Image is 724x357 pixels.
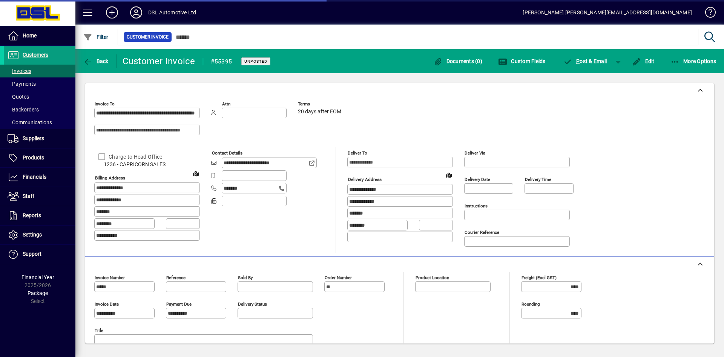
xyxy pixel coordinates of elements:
button: Profile [124,6,148,19]
a: View on map [190,167,202,179]
mat-label: Invoice date [95,301,119,307]
button: More Options [669,54,718,68]
mat-label: Courier Reference [465,230,499,235]
button: Back [81,54,110,68]
span: Backorders [8,107,39,113]
a: View on map [443,169,455,181]
mat-label: Reference [166,275,186,280]
mat-label: Deliver via [465,150,485,156]
span: Invoices [8,68,31,74]
span: Documents (0) [433,58,482,64]
span: Communications [8,119,52,125]
mat-label: Delivery time [525,177,551,182]
mat-label: Sold by [238,275,253,280]
div: Customer Invoice [123,55,195,67]
a: Knowledge Base [699,2,715,26]
span: Settings [23,232,42,238]
mat-label: Instructions [465,203,488,209]
mat-label: Invoice number [95,275,125,280]
a: Reports [4,206,75,225]
span: Staff [23,193,34,199]
span: Products [23,155,44,161]
mat-label: Attn [222,101,230,107]
span: Suppliers [23,135,44,141]
span: Customer Invoice [127,33,169,41]
span: ost & Email [563,58,607,64]
app-page-header-button: Back [75,54,117,68]
mat-label: Delivery date [465,177,490,182]
a: Financials [4,168,75,187]
div: #55395 [211,56,232,68]
button: Documents (0) [431,54,484,68]
a: Payments [4,77,75,90]
span: 20 days after EOM [298,109,341,115]
mat-label: Freight (excl GST) [522,275,557,280]
a: Support [4,245,75,264]
span: Terms [298,102,343,107]
mat-label: Payment due [166,301,192,307]
mat-label: Rounding [522,301,540,307]
a: Home [4,26,75,45]
span: Financials [23,174,46,180]
mat-label: Invoice To [95,101,115,107]
span: Payments [8,81,36,87]
span: Filter [83,34,109,40]
a: Backorders [4,103,75,116]
a: Suppliers [4,129,75,148]
span: Back [83,58,109,64]
mat-label: Order number [325,275,352,280]
span: Financial Year [21,274,54,280]
span: Unposted [244,59,267,64]
span: Home [23,32,37,39]
mat-label: Product location [416,275,449,280]
span: Reports [23,212,41,218]
div: DSL Automotive Ltd [148,6,196,19]
button: Filter [81,30,110,44]
button: Edit [630,54,657,68]
button: Post & Email [560,54,611,68]
span: Support [23,251,41,257]
a: Invoices [4,65,75,77]
div: [PERSON_NAME] [PERSON_NAME][EMAIL_ADDRESS][DOMAIN_NAME] [523,6,692,19]
span: P [576,58,580,64]
span: 1236 - CAPRICORN SALES [94,161,200,168]
span: Package [28,290,48,296]
span: Edit [632,58,655,64]
button: Add [100,6,124,19]
a: Staff [4,187,75,206]
span: More Options [670,58,716,64]
a: Communications [4,116,75,129]
span: Quotes [8,94,29,100]
span: Customers [23,52,48,58]
mat-label: Deliver To [348,150,367,156]
a: Quotes [4,90,75,103]
mat-label: Title [95,328,103,333]
a: Settings [4,226,75,244]
mat-label: Delivery status [238,301,267,307]
button: Custom Fields [496,54,548,68]
span: Custom Fields [498,58,546,64]
a: Products [4,148,75,167]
